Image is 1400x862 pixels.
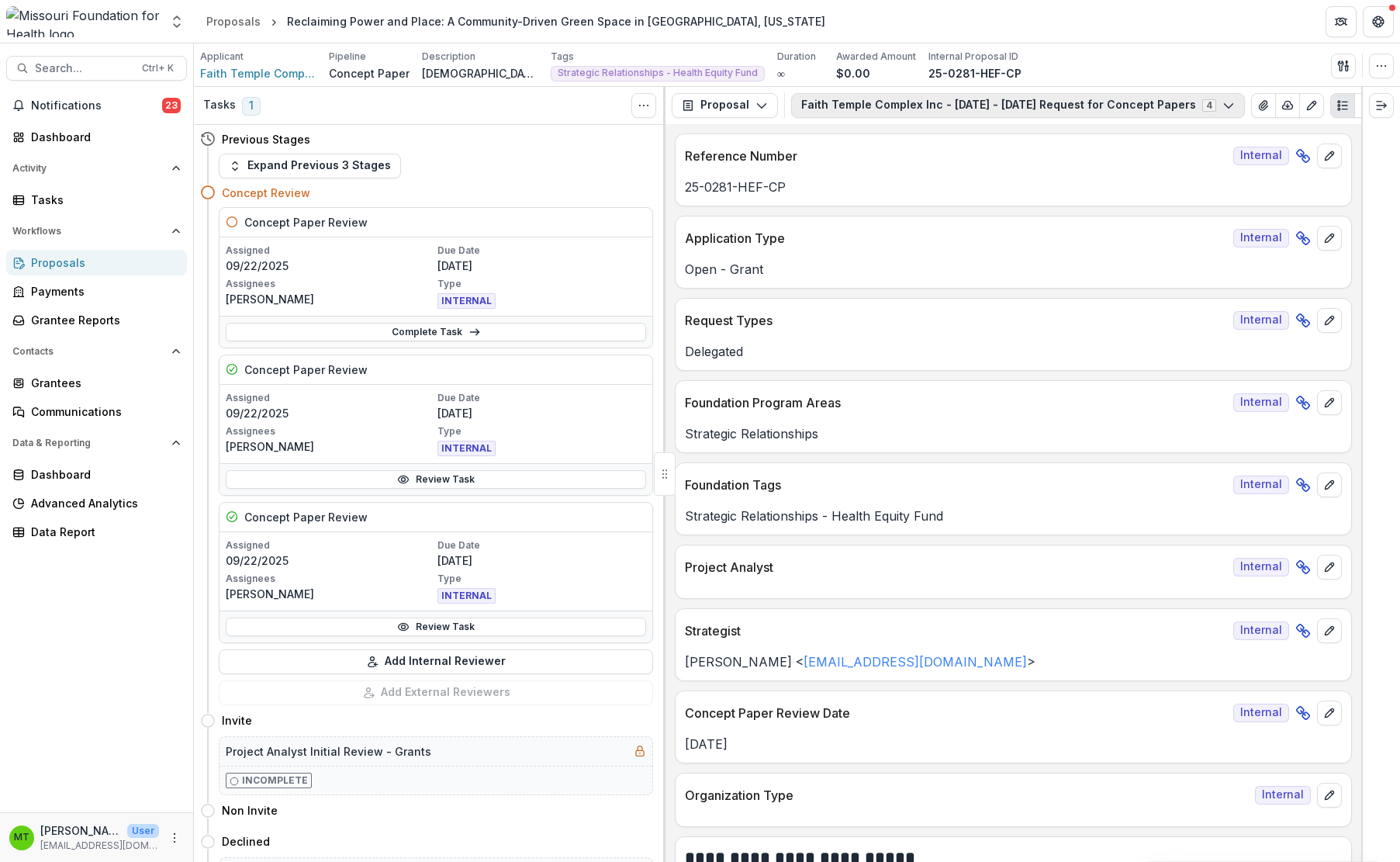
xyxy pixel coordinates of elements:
[12,438,165,448] span: Data & Reporting
[437,277,646,291] p: Type
[1233,558,1289,576] span: Internal
[31,495,175,511] div: Advanced Analytics
[12,163,165,174] span: Activity
[437,572,646,586] p: Type
[437,552,646,569] p: [DATE]
[685,342,1342,361] p: Delegated
[31,403,175,420] div: Communications
[40,839,159,853] p: [EMAIL_ADDRESS][DOMAIN_NAME]
[437,244,646,258] p: Due Date
[244,509,368,525] h5: Concept Paper Review
[685,558,1227,576] p: Project Analyst
[206,13,261,29] div: Proposals
[6,219,187,244] button: Open Workflows
[244,362,368,378] h5: Concept Paper Review
[685,393,1227,412] p: Foundation Program Areas
[1233,311,1289,330] span: Internal
[165,829,184,847] button: More
[226,572,434,586] p: Assignees
[1330,93,1355,118] button: Plaintext view
[437,424,646,438] p: Type
[685,507,1342,525] p: Strategic Relationships - Health Equity Fund
[6,339,187,364] button: Open Contacts
[631,93,656,118] button: Toggle View Cancelled Tasks
[226,405,434,421] p: 09/22/2025
[222,833,270,850] h4: Declined
[685,311,1227,330] p: Request Types
[6,462,187,487] a: Dashboard
[1317,226,1342,251] button: edit
[1317,783,1342,808] button: edit
[6,519,187,545] a: Data Report
[1233,704,1289,722] span: Internal
[6,250,187,275] a: Proposals
[219,649,653,674] button: Add Internal Reviewer
[685,786,1249,805] p: Organization Type
[685,229,1227,248] p: Application Type
[31,283,175,299] div: Payments
[139,60,177,77] div: Ctrl + K
[6,431,187,455] button: Open Data & Reporting
[558,68,758,78] span: Strategic Relationships - Health Equity Fund
[242,97,261,116] span: 1
[329,50,366,64] p: Pipeline
[1317,473,1342,497] button: edit
[6,93,187,118] button: Notifications23
[422,65,538,81] p: [DEMOGRAPHIC_DATA] Complex, in partnership with Community Voices in Action (CVA), seeks to transf...
[791,93,1245,118] button: Faith Temple Complex Inc - [DATE] - [DATE] Request for Concept Papers4
[928,65,1021,81] p: 25-0281-HEF-CP
[6,490,187,516] a: Advanced Analytics
[6,399,187,424] a: Communications
[777,50,816,64] p: Duration
[200,65,316,81] a: Faith Temple Complex Inc
[1369,93,1394,118] button: Expand right
[226,743,431,760] h5: Project Analyst Initial Review - Grants
[685,260,1342,279] p: Open - Grant
[685,704,1227,722] p: Concept Paper Review Date
[31,99,162,113] span: Notifications
[836,50,916,64] p: Awarded Amount
[6,6,160,37] img: Missouri Foundation for Health logo
[928,50,1018,64] p: Internal Proposal ID
[1363,6,1394,37] button: Get Help
[437,538,646,552] p: Due Date
[672,93,778,118] button: Proposal
[226,391,434,405] p: Assigned
[203,99,236,112] h3: Tasks
[685,653,1342,671] p: [PERSON_NAME] < >
[200,10,831,33] nav: breadcrumb
[12,346,165,357] span: Contacts
[222,131,310,147] h4: Previous Stages
[226,552,434,569] p: 09/22/2025
[836,65,870,81] p: $0.00
[226,438,434,455] p: [PERSON_NAME]
[1354,93,1379,118] button: PDF view
[437,391,646,405] p: Due Date
[1317,701,1342,725] button: edit
[685,178,1342,196] p: 25-0281-HEF-CP
[1233,621,1289,640] span: Internal
[6,56,187,81] button: Search...
[6,279,187,304] a: Payments
[6,187,187,213] a: Tasks
[437,588,496,604] span: INTERNAL
[226,277,434,291] p: Assignees
[329,65,410,81] p: Concept Paper
[1233,476,1289,494] span: Internal
[551,50,574,64] p: Tags
[31,375,175,391] div: Grantees
[1255,786,1311,805] span: Internal
[35,62,133,75] span: Search...
[437,258,646,274] p: [DATE]
[219,154,401,178] button: Expand Previous 3 Stages
[31,312,175,328] div: Grantee Reports
[244,214,368,230] h5: Concept Paper Review
[1317,618,1342,643] button: edit
[40,822,121,839] p: [PERSON_NAME]
[6,156,187,181] button: Open Activity
[226,538,434,552] p: Assigned
[422,50,475,64] p: Description
[685,424,1342,443] p: Strategic Relationships
[287,13,825,29] div: Reclaiming Power and Place: A Community-Driven Green Space in [GEOGRAPHIC_DATA], [US_STATE]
